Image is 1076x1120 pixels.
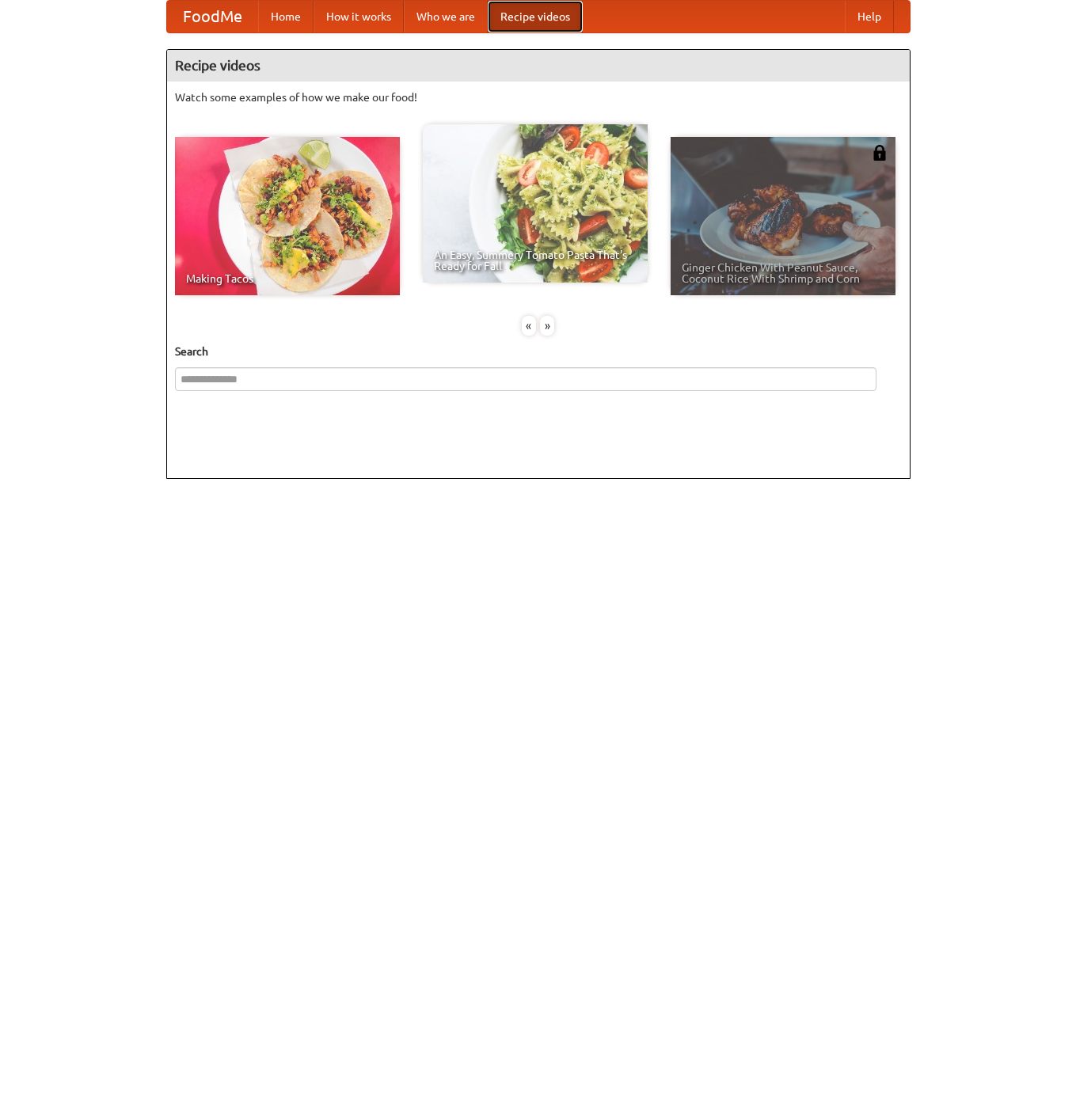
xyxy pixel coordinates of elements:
span: An Easy, Summery Tomato Pasta That's Ready for Fall [434,249,637,271]
h4: Recipe videos [167,50,910,82]
p: Watch some examples of how we make our food! [175,89,902,105]
div: » [540,316,554,336]
a: Making Tacos [175,137,400,295]
a: Who we are [404,1,488,32]
a: How it works [314,1,404,32]
span: Making Tacos [186,273,389,284]
h5: Search [175,344,902,359]
a: Help [845,1,894,32]
img: 483408.png [872,145,888,161]
a: Recipe videos [488,1,583,32]
a: An Easy, Summery Tomato Pasta That's Ready for Fall [423,124,648,283]
a: Home [258,1,314,32]
a: FoodMe [167,1,258,32]
div: « [522,316,536,336]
